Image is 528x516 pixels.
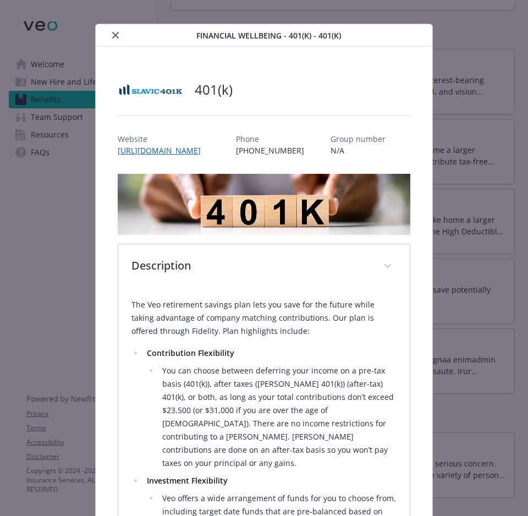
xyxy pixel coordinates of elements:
div: Description [118,244,410,289]
p: The Veo retirement savings plan lets you save for the future while taking advantage of company ma... [131,298,397,338]
li: You can choose between deferring your income on a pre-tax basis (401(k)), after taxes ([PERSON_NA... [159,364,397,470]
p: [PHONE_NUMBER] [236,145,304,156]
strong: Investment Flexibility​ [147,475,228,486]
p: Website [118,133,210,145]
span: Financial Wellbeing - 401(k) - 401(k) [196,30,341,41]
h2: 401(k) [195,80,233,99]
button: close [109,29,122,42]
p: N/A [331,145,386,156]
img: Slavic 401k [118,73,184,106]
p: Phone [236,133,304,145]
strong: Contribution Flexibility​ [147,348,234,358]
p: Description [131,257,370,274]
p: Group number [331,133,386,145]
img: banner [118,174,410,235]
a: [URL][DOMAIN_NAME] [118,145,210,156]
